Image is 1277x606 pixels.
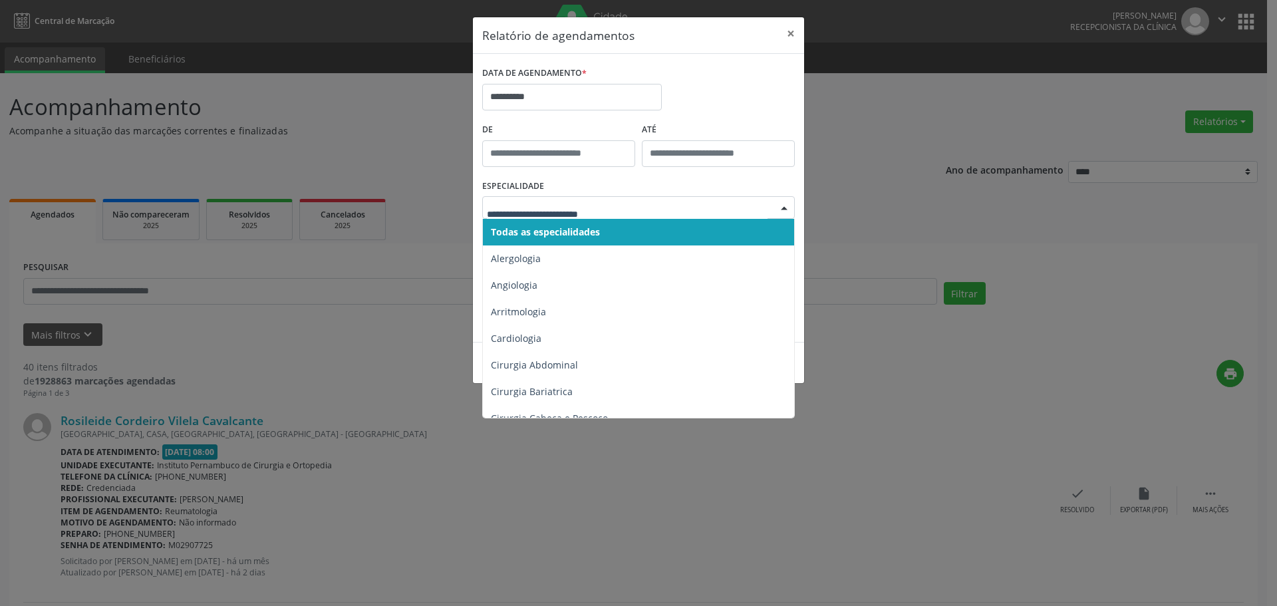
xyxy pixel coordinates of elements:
button: Close [778,17,804,50]
span: Cirurgia Abdominal [491,359,578,371]
span: Cirurgia Bariatrica [491,385,573,398]
span: Cardiologia [491,332,541,345]
span: Todas as especialidades [491,226,600,238]
label: ATÉ [642,120,795,140]
label: ESPECIALIDADE [482,176,544,197]
h5: Relatório de agendamentos [482,27,635,44]
label: DATA DE AGENDAMENTO [482,63,587,84]
label: De [482,120,635,140]
span: Alergologia [491,252,541,265]
span: Cirurgia Cabeça e Pescoço [491,412,608,424]
span: Arritmologia [491,305,546,318]
span: Angiologia [491,279,537,291]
